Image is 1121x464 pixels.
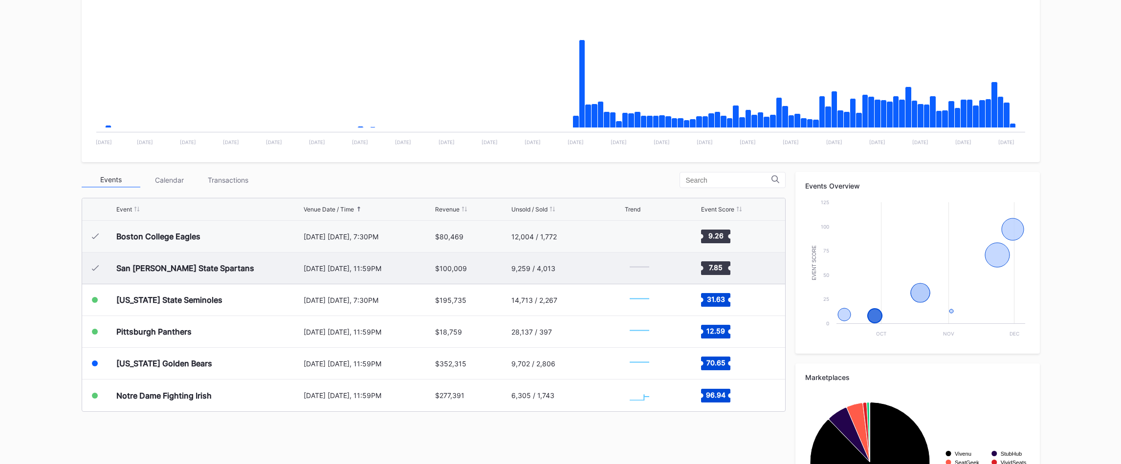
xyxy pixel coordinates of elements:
div: $277,391 [435,391,464,400]
text: [DATE] [95,139,111,145]
div: 9,259 / 4,013 [511,264,555,273]
div: Events Overview [805,182,1030,190]
div: [DATE] [DATE], 11:59PM [304,359,433,368]
text: [DATE] [395,139,411,145]
text: Vivenu [955,451,971,457]
text: 25 [823,296,829,302]
svg: Chart title [625,319,654,344]
text: 100 [821,224,829,230]
div: 14,713 / 2,267 [511,296,557,304]
div: Events [82,172,140,188]
svg: Chart title [805,197,1030,344]
text: Nov [943,331,954,337]
div: $195,735 [435,296,466,304]
div: $100,009 [435,264,467,273]
text: [DATE] [352,139,368,145]
div: Venue Date / Time [304,206,354,213]
div: [DATE] [DATE], 7:30PM [304,232,433,241]
text: [DATE] [783,139,799,145]
div: 6,305 / 1,743 [511,391,554,400]
svg: Chart title [625,351,654,376]
text: [DATE] [481,139,497,145]
div: Event Score [701,206,734,213]
input: Search [686,176,771,184]
div: [US_STATE] Golden Bears [116,359,212,368]
div: [US_STATE] State Seminoles [116,295,222,305]
text: [DATE] [955,139,971,145]
text: Oct [876,331,886,337]
text: [DATE] [223,139,239,145]
text: [DATE] [266,139,282,145]
div: Marketplaces [805,373,1030,381]
div: Transactions [199,172,258,188]
text: [DATE] [524,139,540,145]
text: [DATE] [179,139,196,145]
text: 96.94 [706,390,725,399]
text: [DATE] [869,139,885,145]
text: [DATE] [654,139,670,145]
div: Event [116,206,132,213]
text: [DATE] [611,139,627,145]
div: [DATE] [DATE], 11:59PM [304,328,433,336]
div: Unsold / Sold [511,206,548,213]
text: [DATE] [136,139,153,145]
div: $18,759 [435,328,462,336]
div: Boston College Eagles [116,232,200,241]
text: 70.65 [706,359,725,367]
svg: Chart title [91,6,1030,152]
div: [DATE] [DATE], 11:59PM [304,264,433,273]
text: [DATE] [740,139,756,145]
div: Trend [625,206,640,213]
text: [DATE] [567,139,583,145]
text: [DATE] [438,139,454,145]
text: 9.26 [708,232,724,240]
div: Calendar [140,172,199,188]
text: 31.63 [707,295,725,303]
svg: Chart title [625,224,654,249]
div: 28,137 / 397 [511,328,552,336]
svg: Chart title [625,256,654,280]
text: 125 [821,199,829,205]
div: Pittsburgh Panthers [116,327,192,337]
text: Dec [1009,331,1019,337]
text: 12.59 [706,327,725,335]
svg: Chart title [625,288,654,312]
text: 0 [826,320,829,326]
text: 50 [823,272,829,278]
svg: Chart title [625,383,654,408]
text: 7.85 [709,263,723,272]
div: $80,469 [435,232,463,241]
text: [DATE] [697,139,713,145]
text: [DATE] [309,139,325,145]
div: $352,315 [435,359,466,368]
text: Event Score [811,245,816,280]
div: San [PERSON_NAME] State Spartans [116,263,254,273]
text: [DATE] [826,139,842,145]
text: [DATE] [912,139,928,145]
div: 12,004 / 1,772 [511,232,557,241]
div: [DATE] [DATE], 11:59PM [304,391,433,400]
text: 75 [823,248,829,253]
text: [DATE] [998,139,1014,145]
text: StubHub [1000,451,1022,457]
div: 9,702 / 2,806 [511,359,555,368]
div: [DATE] [DATE], 7:30PM [304,296,433,304]
div: Notre Dame Fighting Irish [116,391,212,401]
div: Revenue [435,206,460,213]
